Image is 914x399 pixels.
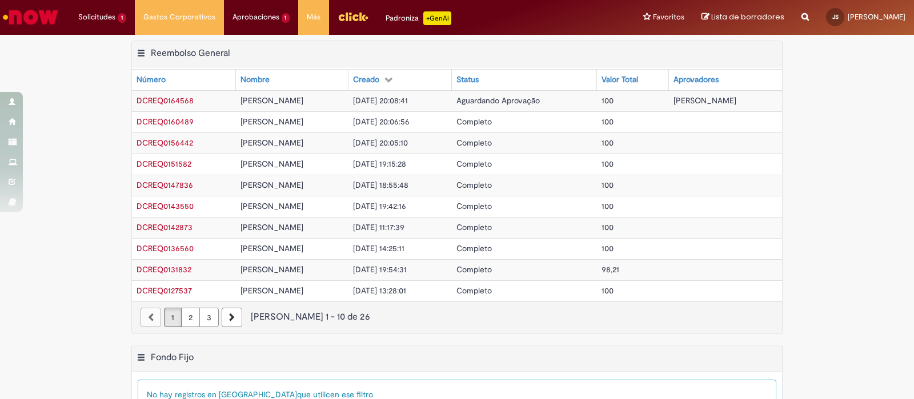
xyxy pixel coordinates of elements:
span: DCREQ0147836 [137,180,193,190]
a: Página 3 [199,308,219,327]
span: Más [307,11,320,23]
p: +GenAi [423,11,451,25]
span: [PERSON_NAME] [240,222,303,232]
span: DCREQ0156442 [137,138,193,148]
span: Favoritos [653,11,684,23]
span: Lista de borradores [711,11,784,22]
a: Abrir registro: DCREQ0147836 [137,180,193,190]
img: ServiceNow [1,6,60,29]
span: Completo [456,222,492,232]
span: [DATE] 20:08:41 [353,95,408,106]
div: Valor Total [602,74,638,86]
a: Abrir registro: DCREQ0164568 [137,95,194,106]
span: DCREQ0131832 [137,264,191,275]
span: Gastos Corporativos [143,11,215,23]
span: DCREQ0127537 [137,285,192,296]
span: 100 [602,138,614,148]
span: [PERSON_NAME] [240,264,303,275]
div: Aprovadores [674,74,719,86]
span: [PERSON_NAME] [240,285,303,296]
span: 100 [602,201,614,211]
span: 100 [602,285,614,296]
span: DCREQ0136560 [137,243,194,253]
span: DCREQ0142873 [137,222,193,232]
span: Completo [456,264,492,275]
a: Página 2 [181,308,200,327]
span: Completo [456,201,492,211]
span: [DATE] 14:25:11 [353,243,404,253]
a: Abrir registro: DCREQ0160489 [137,116,194,127]
span: Completo [456,159,492,169]
a: Abrir registro: DCREQ0143550 [137,201,194,211]
span: 100 [602,95,614,106]
span: Completo [456,243,492,253]
span: [DATE] 20:06:56 [353,116,410,127]
h2: Reembolso General [151,47,230,59]
span: DCREQ0164568 [137,95,194,106]
span: 1 [118,13,126,23]
span: [PERSON_NAME] [240,201,303,211]
a: Abrir registro: DCREQ0131832 [137,264,191,275]
a: Abrir registro: DCREQ0136560 [137,243,194,253]
div: Creado [353,74,379,86]
div: [PERSON_NAME] 1 - 10 de 26 [141,311,773,324]
span: DCREQ0160489 [137,116,194,127]
span: DCREQ0151582 [137,159,191,169]
span: [DATE] 19:54:31 [353,264,407,275]
span: [DATE] 11:17:39 [353,222,404,232]
span: 100 [602,116,614,127]
button: Fondo Fijo Menú contextual [137,352,146,366]
a: Abrir registro: DCREQ0142873 [137,222,193,232]
a: Abrir registro: DCREQ0151582 [137,159,191,169]
a: Siguiente página [222,308,242,327]
img: click_logo_yellow_360x200.png [338,8,368,25]
a: Abrir registro: DCREQ0127537 [137,285,192,296]
div: Padroniza [386,11,451,25]
span: [PERSON_NAME] [240,159,303,169]
nav: paginación [132,301,782,333]
h2: Fondo Fijo [151,352,194,363]
span: [DATE] 18:55:48 [353,180,408,190]
span: 100 [602,243,614,253]
span: Aguardando Aprovação [456,95,540,106]
span: [PERSON_NAME] [240,138,303,148]
a: Abrir registro: DCREQ0156442 [137,138,193,148]
span: Aprobaciones [232,11,279,23]
span: JS [832,13,839,21]
span: DCREQ0143550 [137,201,194,211]
span: [PERSON_NAME] [240,116,303,127]
span: [PERSON_NAME] [240,95,303,106]
span: [DATE] 19:42:16 [353,201,406,211]
a: Página 1 [164,308,182,327]
span: 1 [282,13,290,23]
span: 100 [602,222,614,232]
span: 100 [602,159,614,169]
span: [DATE] 13:28:01 [353,285,406,296]
button: Reembolso General Menú contextual [137,47,146,62]
span: [DATE] 19:15:28 [353,159,406,169]
span: Completo [456,285,492,296]
span: 98,21 [602,264,619,275]
span: [PERSON_NAME] [674,95,736,106]
span: [PERSON_NAME] [848,12,905,22]
a: Lista de borradores [701,12,784,23]
span: Completo [456,116,492,127]
span: [DATE] 20:05:10 [353,138,408,148]
div: Nombre [240,74,270,86]
span: Completo [456,180,492,190]
span: Completo [456,138,492,148]
span: Solicitudes [78,11,115,23]
div: Número [137,74,166,86]
span: [PERSON_NAME] [240,243,303,253]
span: 100 [602,180,614,190]
span: [PERSON_NAME] [240,180,303,190]
div: Status [456,74,479,86]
